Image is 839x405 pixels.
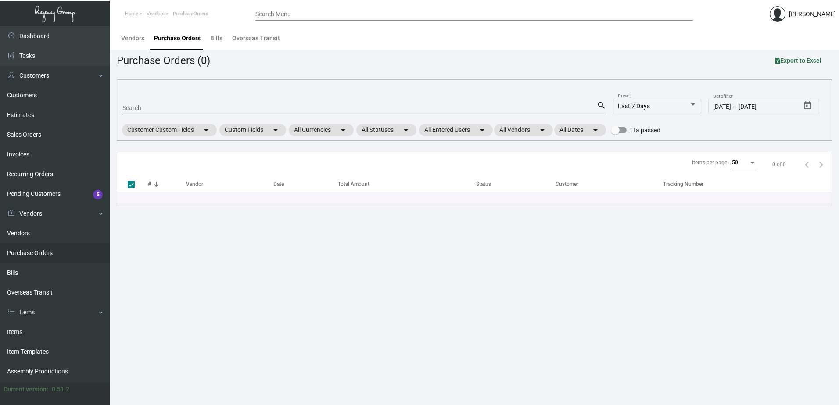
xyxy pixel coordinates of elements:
[476,180,556,188] div: Status
[356,124,416,136] mat-chip: All Statuses
[173,11,208,17] span: PurchaseOrders
[494,124,553,136] mat-chip: All Vendors
[270,125,281,135] mat-icon: arrow_drop_down
[186,180,203,188] div: Vendor
[338,180,369,188] div: Total Amount
[739,103,781,110] input: End date
[618,103,650,110] span: Last 7 Days
[801,99,815,113] button: Open calendar
[732,160,738,166] span: 50
[419,124,493,136] mat-chip: All Entered Users
[692,159,728,167] div: Items per page:
[814,157,828,171] button: Next page
[401,125,411,135] mat-icon: arrow_drop_down
[477,125,488,135] mat-icon: arrow_drop_down
[732,160,757,166] mat-select: Items per page:
[597,100,606,111] mat-icon: search
[147,11,165,17] span: Vendors
[630,125,660,135] span: Eta passed
[476,180,491,188] div: Status
[154,34,201,43] div: Purchase Orders
[775,57,821,64] span: Export to Excel
[554,124,606,136] mat-chip: All Dates
[338,125,348,135] mat-icon: arrow_drop_down
[663,180,832,188] div: Tracking Number
[125,11,138,17] span: Home
[219,124,286,136] mat-chip: Custom Fields
[201,125,212,135] mat-icon: arrow_drop_down
[772,160,786,168] div: 0 of 0
[789,10,836,19] div: [PERSON_NAME]
[713,103,731,110] input: Start date
[4,385,48,394] div: Current version:
[663,180,703,188] div: Tracking Number
[338,180,476,188] div: Total Amount
[768,53,828,68] button: Export to Excel
[556,180,578,188] div: Customer
[148,180,186,188] div: #
[537,125,548,135] mat-icon: arrow_drop_down
[122,124,217,136] mat-chip: Customer Custom Fields
[733,103,737,110] span: –
[556,180,663,188] div: Customer
[117,53,210,68] div: Purchase Orders (0)
[52,385,69,394] div: 0.51.2
[590,125,601,135] mat-icon: arrow_drop_down
[800,157,814,171] button: Previous page
[273,180,338,188] div: Date
[232,34,280,43] div: Overseas Transit
[186,180,273,188] div: Vendor
[148,180,151,188] div: #
[273,180,284,188] div: Date
[210,34,222,43] div: Bills
[289,124,354,136] mat-chip: All Currencies
[770,6,785,22] img: admin@bootstrapmaster.com
[121,34,144,43] div: Vendors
